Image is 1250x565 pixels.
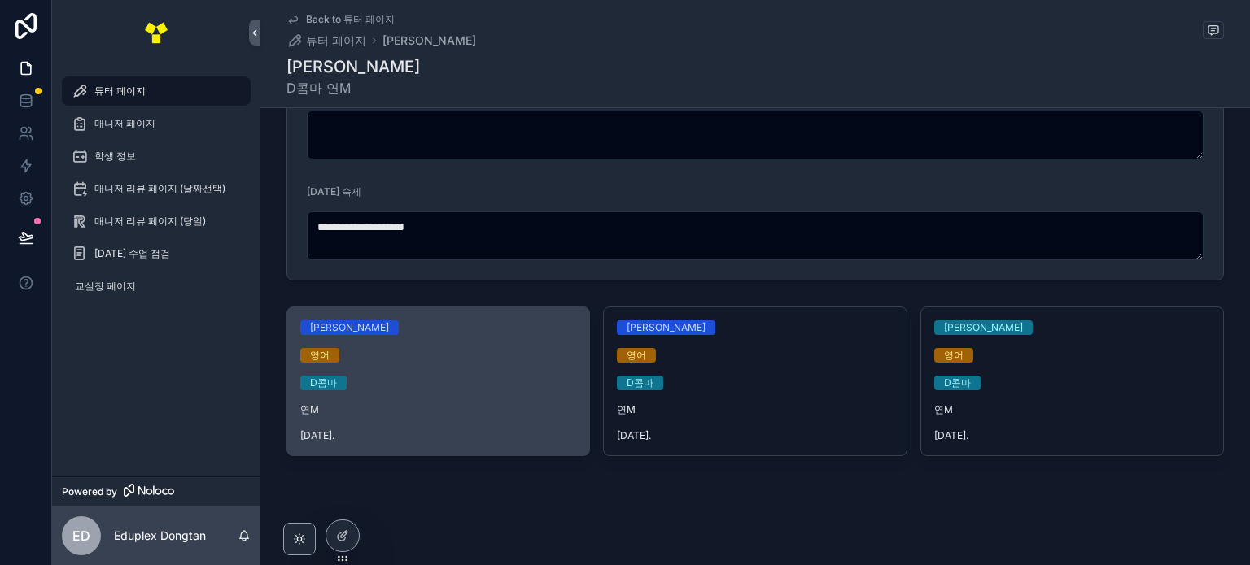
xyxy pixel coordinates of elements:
h1: [PERSON_NAME] [286,55,420,78]
img: App logo [143,20,169,46]
a: 교실장 페이지 [62,272,251,301]
span: ED [72,526,90,545]
a: [DATE] 수업 점검 [62,239,251,268]
div: 영어 [310,348,330,363]
span: Back to 튜터 페이지 [306,13,395,26]
span: [DATE]. [300,429,576,442]
span: [DATE]. [934,429,1210,442]
span: 튜터 페이지 [94,85,146,98]
span: [DATE] 숙제 [307,185,361,198]
div: scrollable content [52,65,260,476]
span: 교실장 페이지 [75,280,136,293]
a: Powered by [52,476,260,506]
div: 영어 [944,348,964,363]
a: [PERSON_NAME]영어D콤마연M[DATE]. [920,306,1224,456]
div: D콤마 [310,376,337,390]
span: 연M [300,403,576,416]
p: Eduplex Dongtan [114,528,206,544]
div: D콤마 [627,376,653,390]
a: 매니저 리뷰 페이지 (날짜선택) [62,174,251,203]
span: 튜터 페이지 [306,33,366,49]
span: [DATE] 수업 점검 [94,247,170,260]
span: 매니저 리뷰 페이지 (날짜선택) [94,182,225,195]
a: 매니저 페이지 [62,109,251,138]
div: 영어 [627,348,646,363]
div: [PERSON_NAME] [944,320,1023,335]
a: 학생 정보 [62,141,251,171]
a: 튜터 페이지 [62,76,251,106]
span: 연M [617,403,893,416]
span: Powered by [62,485,117,498]
div: [PERSON_NAME] [627,320,706,335]
div: D콤마 [944,376,971,390]
a: [PERSON_NAME]영어D콤마연M[DATE]. [603,306,907,456]
span: D콤마 연M [286,78,420,98]
a: 매니저 리뷰 페이지 (당일) [62,206,251,236]
a: [PERSON_NAME]영어D콤마연M[DATE]. [286,306,590,456]
a: 튜터 페이지 [286,33,366,49]
a: Back to 튜터 페이지 [286,13,395,26]
a: [PERSON_NAME] [382,33,476,49]
span: 연M [934,403,1210,416]
span: 학생 정보 [94,150,136,163]
div: [PERSON_NAME] [310,320,389,335]
span: 매니저 리뷰 페이지 (당일) [94,215,206,228]
span: [DATE]. [617,429,893,442]
span: 매니저 페이지 [94,117,155,130]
